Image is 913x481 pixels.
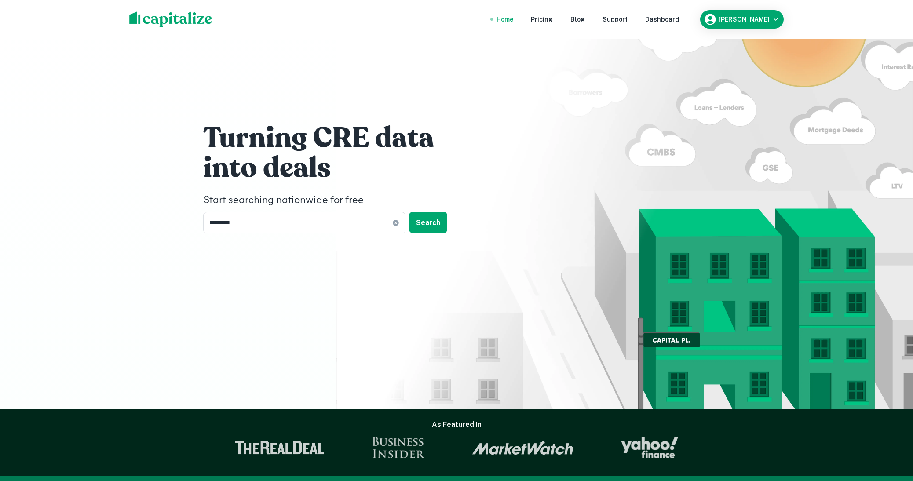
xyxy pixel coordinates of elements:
h4: Start searching nationwide for free. [203,193,467,208]
a: Support [603,15,628,24]
img: Market Watch [472,440,573,455]
a: Blog [570,15,585,24]
h6: [PERSON_NAME] [719,16,770,22]
button: Search [409,212,447,233]
img: The Real Deal [235,441,325,455]
h6: As Featured In [432,419,482,430]
h1: into deals [203,150,467,186]
img: capitalize-logo.png [129,11,212,27]
button: [PERSON_NAME] [700,10,784,29]
img: Yahoo Finance [621,437,678,458]
a: Dashboard [645,15,679,24]
a: Pricing [531,15,553,24]
h1: Turning CRE data [203,120,467,156]
a: Home [497,15,513,24]
iframe: Chat Widget [869,411,913,453]
img: Business Insider [372,437,425,458]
